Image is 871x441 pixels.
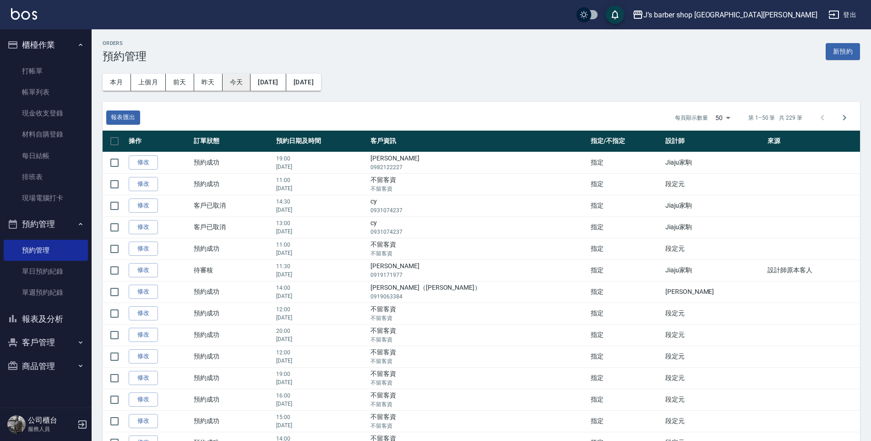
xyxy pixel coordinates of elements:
p: 不留客資 [370,185,586,193]
td: 不留客資 [368,303,588,324]
p: [DATE] [276,270,366,279]
a: 修改 [129,242,158,256]
p: 不留客資 [370,379,586,387]
a: 修改 [129,198,158,213]
button: 上個月 [131,74,166,91]
img: Logo [11,8,37,20]
td: 預約成功 [191,152,274,173]
td: 段定元 [663,410,765,432]
p: 14:30 [276,198,366,206]
img: Person [7,415,26,434]
button: [DATE] [250,74,286,91]
td: [PERSON_NAME] [368,152,588,173]
td: 指定 [588,173,663,195]
td: 預約成功 [191,173,274,195]
a: 修改 [129,392,158,407]
a: 修改 [129,177,158,191]
td: 預約成功 [191,389,274,410]
td: 段定元 [663,389,765,410]
a: 現場電腦打卡 [4,187,88,209]
p: 19:00 [276,370,366,378]
button: 櫃檯作業 [4,33,88,57]
a: 修改 [129,349,158,364]
p: [DATE] [276,378,366,386]
button: 報表匯出 [106,110,140,125]
td: Jiaju家駒 [663,259,765,281]
th: 來源 [765,131,860,152]
a: 修改 [129,306,158,320]
td: 段定元 [663,238,765,259]
p: 不留客資 [370,249,586,258]
h3: 預約管理 [103,50,147,63]
button: 昨天 [194,74,223,91]
td: 預約成功 [191,324,274,346]
p: 12:00 [276,305,366,314]
a: 修改 [129,371,158,385]
a: 材料自購登錄 [4,124,88,145]
a: 單週預約紀錄 [4,282,88,303]
p: [DATE] [276,292,366,300]
p: 11:30 [276,262,366,270]
p: [DATE] [276,163,366,171]
td: 指定 [588,367,663,389]
td: [PERSON_NAME] [663,281,765,303]
p: 服務人員 [28,425,75,433]
td: 不留客資 [368,367,588,389]
a: 修改 [129,263,158,277]
td: 不留客資 [368,389,588,410]
td: [PERSON_NAME] [368,259,588,281]
p: 15:00 [276,413,366,421]
p: [DATE] [276,400,366,408]
a: 現金收支登錄 [4,103,88,124]
p: 不留客資 [370,314,586,322]
a: 修改 [129,220,158,234]
a: 修改 [129,155,158,170]
a: 預約管理 [4,240,88,261]
button: 預約管理 [4,212,88,236]
td: 預約成功 [191,367,274,389]
td: 客戶已取消 [191,216,274,238]
a: 修改 [129,328,158,342]
p: 0982122227 [370,163,586,171]
button: [DATE] [286,74,321,91]
p: 11:00 [276,176,366,184]
button: 新預約 [826,43,860,60]
td: 指定 [588,389,663,410]
div: J’s barber shop [GEOGRAPHIC_DATA][PERSON_NAME] [643,9,817,21]
p: [DATE] [276,206,366,214]
p: 每頁顯示數量 [675,114,708,122]
th: 預約日期及時間 [274,131,369,152]
td: [PERSON_NAME]（[PERSON_NAME]） [368,281,588,303]
td: 預約成功 [191,238,274,259]
p: 16:00 [276,391,366,400]
a: 修改 [129,414,158,428]
td: Jiaju家駒 [663,152,765,173]
a: 帳單列表 [4,82,88,103]
p: [DATE] [276,184,366,193]
p: 19:00 [276,154,366,163]
td: 不留客資 [368,173,588,195]
th: 指定/不指定 [588,131,663,152]
p: 第 1–50 筆 共 229 筆 [748,114,802,122]
td: 不留客資 [368,238,588,259]
p: 12:00 [276,348,366,357]
h2: Orders [103,40,147,46]
p: [DATE] [276,421,366,430]
p: 20:00 [276,327,366,335]
a: 修改 [129,285,158,299]
td: Jiaju家駒 [663,216,765,238]
td: 段定元 [663,324,765,346]
td: 指定 [588,195,663,216]
td: 段定元 [663,367,765,389]
p: 不留客資 [370,422,586,430]
td: 客戶已取消 [191,195,274,216]
button: 今天 [223,74,251,91]
p: 不留客資 [370,400,586,408]
p: 0919063384 [370,292,586,301]
p: 不留客資 [370,357,586,365]
p: 0931074237 [370,228,586,236]
td: 不留客資 [368,324,588,346]
td: 指定 [588,281,663,303]
h5: 公司櫃台 [28,416,75,425]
